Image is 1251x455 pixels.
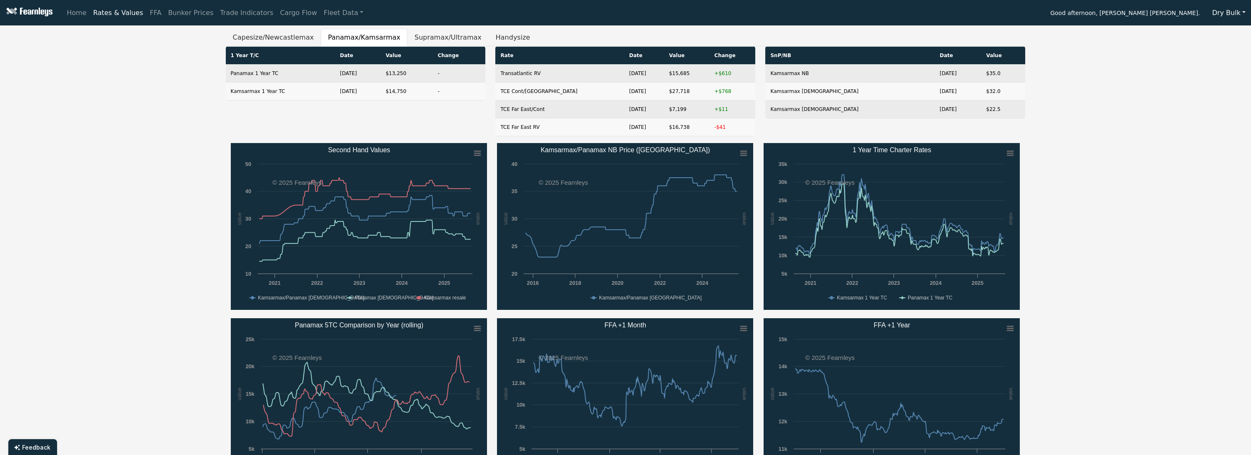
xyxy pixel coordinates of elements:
text: 10k [779,252,788,259]
th: Change [709,47,756,65]
text: © 2025 Fearnleys [539,354,588,361]
text: © 2025 Fearnleys [539,179,588,186]
button: Handysize [489,29,537,46]
td: [DATE] [624,101,664,118]
a: Fleet Data [320,5,367,21]
text: 2024 [930,280,942,286]
text: 30k [779,179,788,185]
text: value [503,387,509,400]
a: FFA [147,5,165,21]
text: FFA +1 Month [604,322,646,329]
text: 10k [517,402,526,408]
text: 2022 [654,280,666,286]
td: $22.5 [981,101,1025,118]
text: 12k [779,418,788,425]
svg: Kamsarmax/Panamax NB Price (China) [497,143,753,310]
text: 25k [779,197,788,204]
text: 40 [245,188,251,194]
text: 35k [779,161,788,167]
th: Date [335,47,381,65]
text: 1 Year Time Charter Rates [853,146,931,153]
th: Rate [495,47,624,65]
text: value [236,387,242,400]
td: [DATE] [624,118,664,136]
text: value [742,212,748,225]
td: $15,685 [664,65,709,83]
span: Good afternoon, [PERSON_NAME] [PERSON_NAME]. [1050,7,1200,21]
td: -$41 [709,118,756,136]
text: 2024 [396,280,408,286]
text: Panamax 5TC Comparison by Year (rolling) [295,322,423,329]
text: Kamsarmax/Panamax NB Price ([GEOGRAPHIC_DATA]) [541,146,710,154]
text: value [742,387,748,400]
text: 12.5k [512,380,526,386]
button: Supramax/Ultramax [407,29,489,46]
text: 2021 [805,280,817,286]
td: [DATE] [624,65,664,83]
text: value [769,212,775,225]
td: - [433,83,486,101]
text: value [475,212,482,225]
text: 14k [779,363,788,370]
th: Date [935,47,981,65]
text: © 2025 Fearnleys [272,179,322,186]
text: 20k [245,363,255,370]
td: [DATE] [935,65,981,83]
button: Capesize/Newcastlemax [226,29,321,46]
th: 1 Year T/C [226,47,335,65]
svg: 1 Year Time Charter Rates [764,143,1020,310]
text: 5k [248,446,255,452]
td: +$768 [709,83,756,101]
td: TCE Far East/Cont [495,101,624,118]
td: +$11 [709,101,756,118]
text: value [475,387,482,400]
text: 2025 [972,280,984,286]
td: Kamsarmax [DEMOGRAPHIC_DATA] [765,83,934,101]
a: Cargo Flow [277,5,320,21]
svg: Second Hand Values [231,143,487,310]
text: © 2025 Fearnleys [805,354,855,361]
text: 2020 [612,280,624,286]
text: 40 [512,161,517,167]
text: 20 [512,271,517,277]
th: Value [664,47,709,65]
a: Trade Indicators [217,5,277,21]
text: 7.5k [515,424,526,430]
td: $7,199 [664,101,709,118]
td: $13,250 [381,65,433,83]
text: value [769,387,776,400]
th: Date [624,47,664,65]
text: 2016 [527,280,539,286]
td: $32.0 [981,83,1025,101]
td: TCE Cont/[GEOGRAPHIC_DATA] [495,83,624,101]
td: [DATE] [335,65,381,83]
td: $16,738 [664,118,709,136]
text: Kamsarmax resale [424,295,466,301]
text: 15k [779,234,788,240]
text: 2022 [311,280,322,286]
th: Change [433,47,486,65]
td: [DATE] [335,83,381,101]
img: Fearnleys Logo [4,8,52,18]
text: 50 [245,161,251,167]
text: 2018 [569,280,581,286]
text: Kamsarmax/Panamax [DEMOGRAPHIC_DATA] [258,295,365,301]
text: value [236,212,242,225]
text: © 2025 Fearnleys [272,354,322,361]
text: 10k [245,418,255,425]
th: SnP/NB [765,47,934,65]
text: Second Hand Values [328,146,390,153]
button: Panamax/Kamsarmax [321,29,407,46]
text: Kamsarmax 1 Year TC [837,295,887,301]
td: Panamax 1 Year TC [226,65,335,83]
td: $27,718 [664,83,709,101]
td: $35.0 [981,65,1025,83]
text: 35 [512,188,517,194]
text: 2024 [697,280,709,286]
text: 5k [782,271,788,277]
td: [DATE] [935,83,981,101]
td: TCE Far East RV [495,118,624,136]
td: Kamsarmax NB [765,65,934,83]
text: 15k [517,358,526,364]
th: Value [381,47,433,65]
